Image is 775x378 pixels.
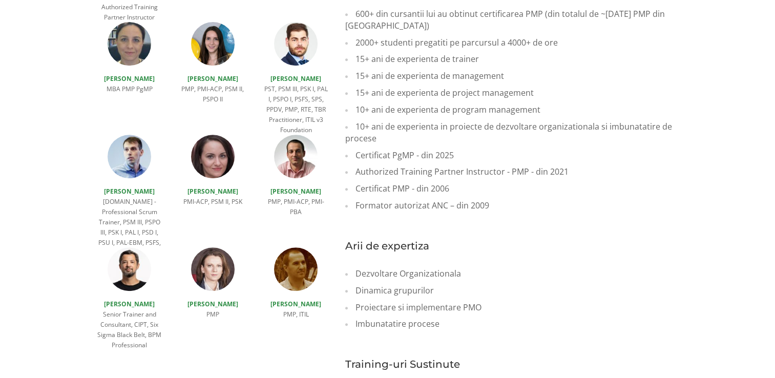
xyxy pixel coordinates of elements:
li: Authorized Training Partner Instructor - PMP - din 2021 [345,163,680,180]
p: PMI-ACP, PSM II, PSK [179,197,246,207]
li: 600+ din cursantii lui au obtinut certificarea PMP (din totalul de ~[DATE] PMP din [GEOGRAPHIC_DA... [345,6,680,34]
a: [PERSON_NAME] [270,74,321,83]
p: PMP [179,309,246,320]
a: [PERSON_NAME] [187,300,238,308]
li: 15+ ani de experienta de trainer [345,51,680,68]
img: Florin Manolescu [274,22,318,66]
li: Dezvoltare Organizationala [345,265,680,282]
li: 10+ ani de experienta in proiecte de dezvoltare organizationala si imbunatatire de procese [345,118,680,147]
li: 15+ ani de experienta de project management [345,85,680,101]
img: Adina Dinut [191,247,235,291]
li: 15+ ani de experienta de management [345,68,680,85]
a: [PERSON_NAME] [270,187,321,196]
p: Training-uri Sustinute [345,358,680,371]
p: PST, PSM III, PSK I, PAL I, PSPO I, PSFS, SPS, PPDV, PMP, RTE, TBR Practitioner, ITIL v3 Foundation [262,84,329,135]
p: Arii de expertiza [345,240,680,253]
a: [PERSON_NAME] [104,74,155,83]
li: Dinamica grupurilor [345,282,680,299]
p: PMP, PMI-ACP, PMI-PBA [262,197,329,217]
img: Cristina Lupu [191,135,235,178]
li: Certificat PgMP - din 2025 [345,147,680,164]
li: Imbunatatire procese [345,316,680,332]
li: Certificat PMP - din 2006 [345,180,680,197]
li: 10+ ani de experienta de program management [345,101,680,118]
p: Senior Trainer and Consultant, CIPT, Six Sigma Black Belt, BPM Professional [96,309,163,350]
p: MBA PMP PgMP [96,84,163,94]
img: Andreea Ionica - Trainer Agile [191,22,235,66]
p: PMP, PMI-ACP, PSM II, PSPO II [179,84,246,104]
a: [PERSON_NAME] [104,187,155,196]
a: [PERSON_NAME] [104,300,155,308]
p: [DOMAIN_NAME] - Professional Scrum Trainer, PSM III, PSPO III, PSK I, PAL I, PSD I, PSU I, PAL-EB... [96,197,163,258]
img: Ciprian Banica [108,135,151,178]
li: Formator autorizat ANC – din 2009 [345,197,680,214]
a: [PERSON_NAME] [187,74,238,83]
img: Monica Gaita [108,22,151,66]
a: [PERSON_NAME] [187,187,238,196]
p: PMP, ITIL [262,309,329,320]
li: Proiectare si implementare PMO [345,299,680,316]
img: Alexandru Moise [274,135,318,178]
li: 2000+ studenti pregatiti pe parcursul a 4000+ de ore [345,34,680,51]
a: [PERSON_NAME] [270,300,321,308]
img: Liviu Petre [274,247,318,291]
